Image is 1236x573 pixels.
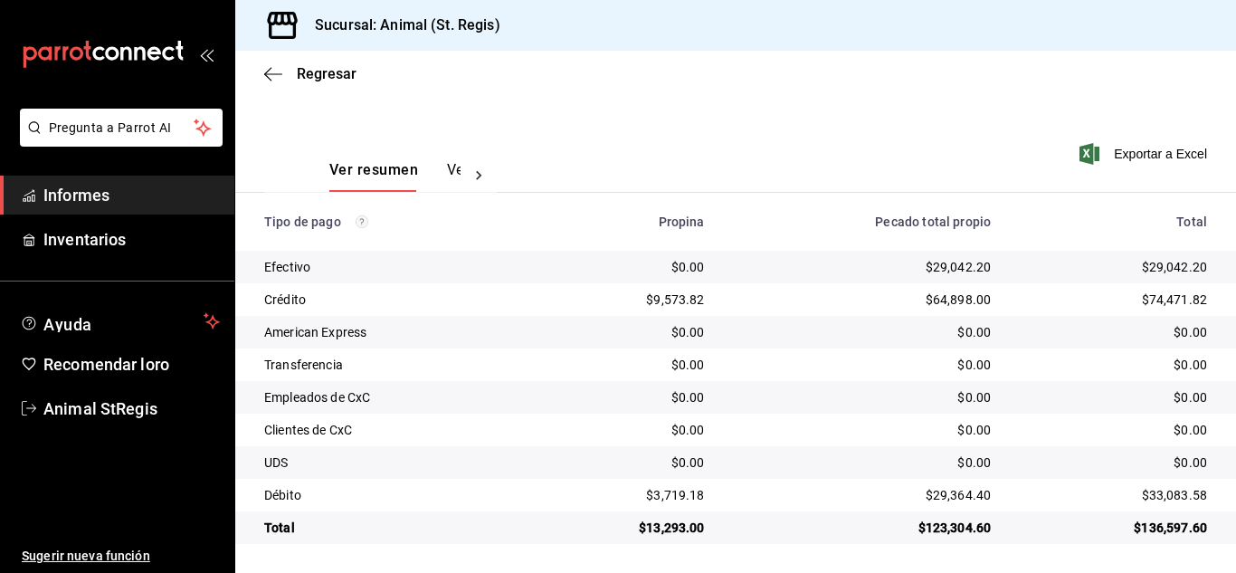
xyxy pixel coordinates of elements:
font: $64,898.00 [926,292,992,307]
font: Propina [659,215,705,229]
button: abrir_cajón_menú [199,47,214,62]
font: Pregunta a Parrot AI [49,120,172,135]
font: $0.00 [671,423,705,437]
font: $3,719.18 [646,488,704,502]
font: Sugerir nueva función [22,549,150,563]
font: Regresar [297,65,357,82]
font: $123,304.60 [918,520,992,535]
font: $33,083.58 [1142,488,1208,502]
font: $0.00 [671,455,705,470]
font: Informes [43,186,109,205]
font: Crédito [264,292,306,307]
font: Exportar a Excel [1114,147,1207,161]
font: $13,293.00 [639,520,705,535]
font: $29,042.20 [1142,260,1208,274]
font: Animal StRegis [43,399,157,418]
font: Ayuda [43,315,92,334]
font: $0.00 [671,390,705,405]
font: Total [1176,215,1207,229]
font: Clientes de CxC [264,423,352,437]
font: Ver pagos [447,161,515,178]
font: Total [264,520,295,535]
font: Ver resumen [329,161,418,178]
font: Recomendar loro [43,355,169,374]
font: Transferencia [264,358,343,372]
font: $0.00 [957,423,991,437]
div: pestañas de navegación [329,160,461,192]
font: $0.00 [957,455,991,470]
font: Inventarios [43,230,126,249]
font: Efectivo [264,260,310,274]
font: UDS [264,455,288,470]
font: $29,042.20 [926,260,992,274]
font: $0.00 [1174,455,1207,470]
font: $0.00 [671,325,705,339]
font: $0.00 [957,390,991,405]
font: $0.00 [1174,390,1207,405]
font: American Express [264,325,366,339]
font: Sucursal: Animal (St. Regis) [315,16,500,33]
font: Tipo de pago [264,215,341,229]
button: Regresar [264,65,357,82]
font: $0.00 [1174,423,1207,437]
font: $29,364.40 [926,488,992,502]
font: $0.00 [957,358,991,372]
button: Exportar a Excel [1083,143,1207,165]
button: Pregunta a Parrot AI [20,109,223,147]
font: $136,597.60 [1134,520,1207,535]
font: $0.00 [671,260,705,274]
font: $0.00 [1174,325,1207,339]
svg: Los pagos realizados con Pay y otras terminales son montos brutos. [356,215,368,228]
font: $74,471.82 [1142,292,1208,307]
font: Pecado total propio [875,215,991,229]
a: Pregunta a Parrot AI [13,131,223,150]
font: $0.00 [1174,358,1207,372]
font: $9,573.82 [646,292,704,307]
font: $0.00 [957,325,991,339]
font: $0.00 [671,358,705,372]
font: Débito [264,488,301,502]
font: Empleados de CxC [264,390,370,405]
